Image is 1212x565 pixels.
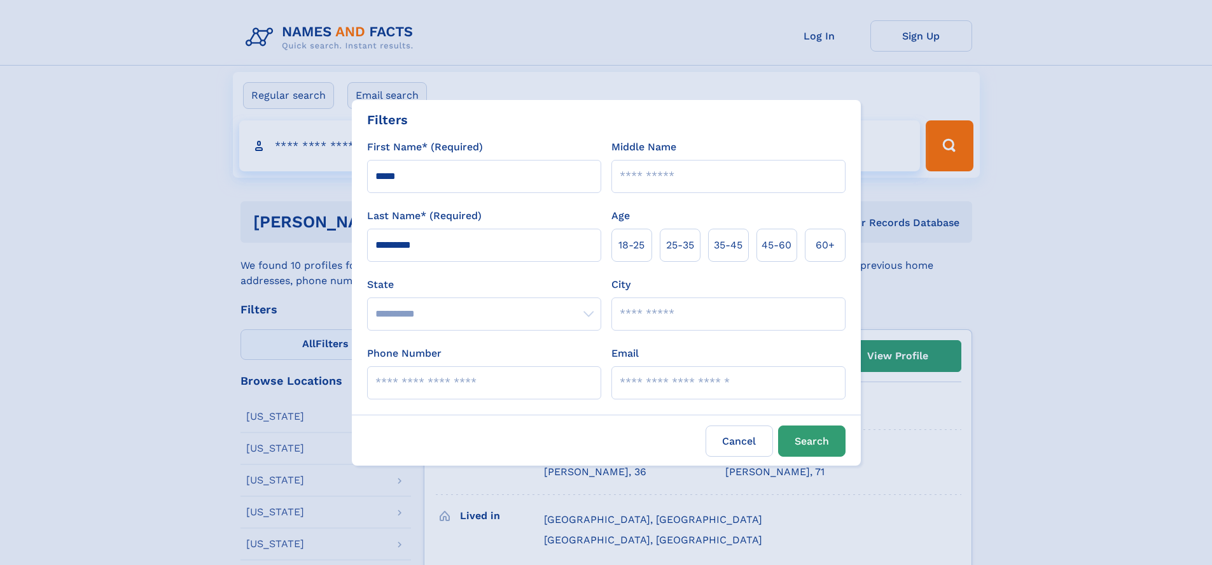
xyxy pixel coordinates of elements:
[706,426,773,457] label: Cancel
[611,277,630,292] label: City
[714,238,742,253] span: 35‑45
[618,238,644,253] span: 18‑25
[611,208,630,224] label: Age
[762,238,791,253] span: 45‑60
[816,238,835,253] span: 60+
[611,346,639,361] label: Email
[367,208,482,224] label: Last Name* (Required)
[367,139,483,155] label: First Name* (Required)
[611,139,676,155] label: Middle Name
[666,238,694,253] span: 25‑35
[778,426,846,457] button: Search
[367,277,601,292] label: State
[367,110,408,129] div: Filters
[367,346,442,361] label: Phone Number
